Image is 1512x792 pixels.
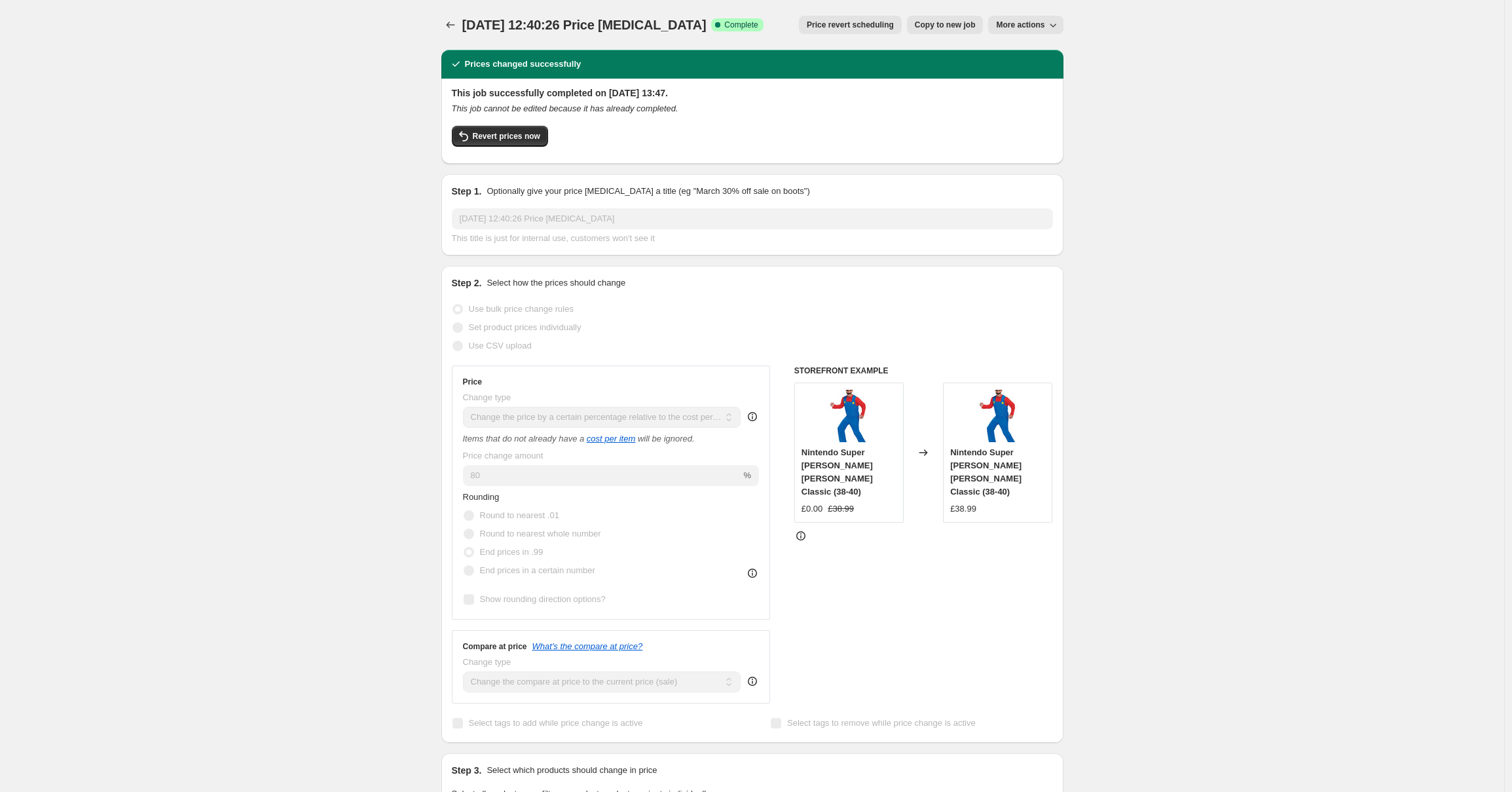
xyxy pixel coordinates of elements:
[532,641,643,651] button: What's the compare at price?
[950,447,1022,497] span: Nintendo Super [PERSON_NAME] [PERSON_NAME] Classic (38-40)
[746,410,759,423] div: help
[463,465,741,486] input: 50
[469,322,581,332] span: Set product prices individually
[802,447,873,497] span: Nintendo Super [PERSON_NAME] [PERSON_NAME] Classic (38-40)
[828,502,854,516] strike: £38.99
[473,131,540,141] span: Revert prices now
[638,434,695,443] i: will be ignored.
[746,675,759,688] div: help
[462,18,707,32] span: [DATE] 12:40:26 Price [MEDICAL_DATA]
[802,502,823,516] div: £0.00
[587,434,635,443] a: cost per item
[463,641,527,652] h3: Compare at price
[487,185,809,198] p: Optionally give your price [MEDICAL_DATA] a title (eg "March 30% off sale on boots")
[807,20,894,30] span: Price revert scheduling
[799,16,902,34] button: Price revert scheduling
[463,377,482,387] h3: Price
[469,341,532,350] span: Use CSV upload
[452,208,1053,229] input: 30% off holiday sale
[452,86,1053,100] h2: This job successfully completed on [DATE] 13:47.
[907,16,984,34] button: Copy to new job
[724,20,758,30] span: Complete
[452,764,482,777] h2: Step 3.
[988,16,1063,34] button: More actions
[480,510,559,520] span: Round to nearest .01
[487,764,657,777] p: Select which products should change in price
[996,20,1044,30] span: More actions
[822,390,875,442] img: 108459_80x.jpg
[743,470,751,480] span: %
[469,304,574,314] span: Use bulk price change rules
[452,276,482,290] h2: Step 2.
[972,390,1024,442] img: 108459_80x.jpg
[452,104,678,113] i: This job cannot be edited because it has already completed.
[950,502,976,516] div: £38.99
[452,126,548,147] button: Revert prices now
[787,718,976,728] span: Select tags to remove while price change is active
[452,233,655,243] span: This title is just for internal use, customers won't see it
[480,547,544,557] span: End prices in .99
[463,451,544,461] span: Price change amount
[480,565,595,575] span: End prices in a certain number
[463,434,585,443] i: Items that do not already have a
[480,529,601,538] span: Round to nearest whole number
[441,16,460,34] button: Price change jobs
[463,392,511,402] span: Change type
[469,718,643,728] span: Select tags to add while price change is active
[487,276,625,290] p: Select how the prices should change
[463,492,500,502] span: Rounding
[915,20,976,30] span: Copy to new job
[480,594,606,604] span: Show rounding direction options?
[452,185,482,198] h2: Step 1.
[794,366,1053,376] h6: STOREFRONT EXAMPLE
[463,657,511,667] span: Change type
[465,58,581,71] h2: Prices changed successfully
